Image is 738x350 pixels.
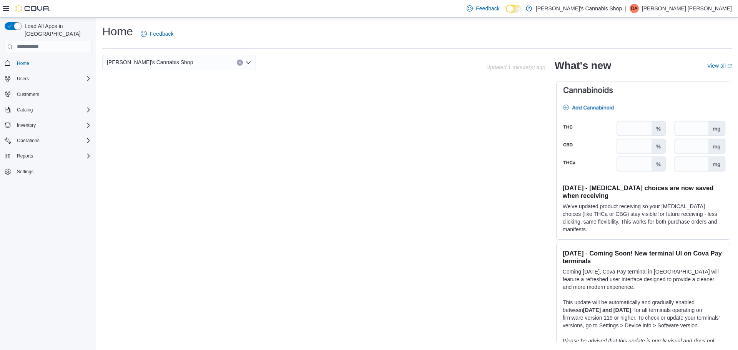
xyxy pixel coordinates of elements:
span: Settings [14,167,91,176]
button: Users [14,74,32,83]
h3: [DATE] - Coming Soon! New terminal UI on Cova Pay terminals [563,249,724,265]
span: Settings [17,169,33,175]
a: View allExternal link [707,63,732,69]
span: Feedback [476,5,499,12]
span: Reports [17,153,33,159]
p: We've updated product receiving so your [MEDICAL_DATA] choices (like THCa or CBG) stay visible fo... [563,202,724,233]
span: Home [17,60,29,66]
button: Catalog [14,105,36,114]
a: Home [14,59,32,68]
button: Home [2,58,95,69]
a: Settings [14,167,37,176]
button: Clear input [237,60,243,66]
svg: External link [727,64,732,68]
p: Updated 1 minute(s) ago [486,64,545,70]
a: Feedback [138,26,176,41]
div: Dylan Ann McKinney [630,4,639,13]
span: Inventory [17,122,36,128]
h1: Home [102,24,133,39]
span: Reports [14,151,91,161]
span: Catalog [14,105,91,114]
p: Coming [DATE], Cova Pay terminal in [GEOGRAPHIC_DATA] will feature a refreshed user interface des... [563,268,724,291]
button: Operations [2,135,95,146]
p: [PERSON_NAME] [PERSON_NAME] [642,4,732,13]
span: Users [17,76,29,82]
span: [PERSON_NAME]'s Cannabis Shop [107,58,193,67]
button: Reports [2,151,95,161]
span: Inventory [14,121,91,130]
img: Cova [15,5,50,12]
button: Catalog [2,105,95,115]
h2: What's new [555,60,611,72]
button: Users [2,73,95,84]
a: Feedback [464,1,502,16]
span: Feedback [150,30,173,38]
span: Operations [14,136,91,145]
button: Settings [2,166,95,177]
span: Home [14,58,91,68]
button: Customers [2,89,95,100]
button: Inventory [2,120,95,131]
p: This update will be automatically and gradually enabled between , for all terminals operating on ... [563,299,724,329]
span: Operations [17,138,40,144]
span: Users [14,74,91,83]
button: Operations [14,136,43,145]
span: Customers [17,91,39,98]
nav: Complex example [5,55,91,197]
h3: [DATE] - [MEDICAL_DATA] choices are now saved when receiving [563,184,724,199]
button: Reports [14,151,36,161]
a: Customers [14,90,42,99]
p: | [625,4,627,13]
span: DA [631,4,637,13]
strong: [DATE] and [DATE] [583,307,631,313]
button: Inventory [14,121,39,130]
span: Load All Apps in [GEOGRAPHIC_DATA] [22,22,91,38]
span: Customers [14,90,91,99]
input: Dark Mode [506,5,522,13]
button: Open list of options [245,60,251,66]
p: [PERSON_NAME]'s Cannabis Shop [536,4,622,13]
span: Catalog [17,107,33,113]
